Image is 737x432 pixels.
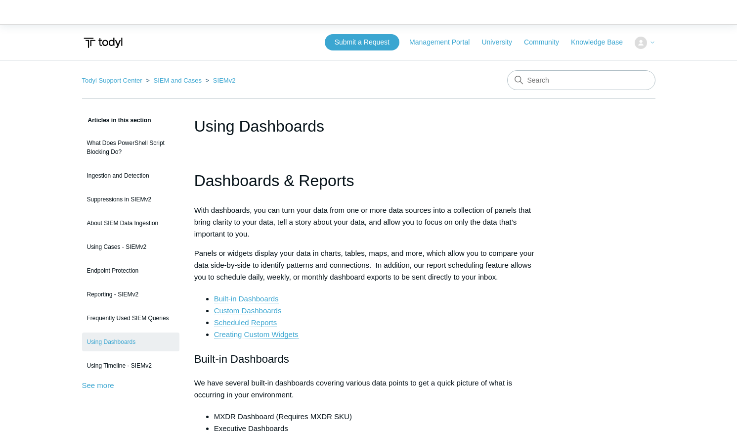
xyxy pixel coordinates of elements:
[571,37,633,48] a: Knowledge Base
[214,306,282,315] a: Custom Dashboards
[481,37,521,48] a: University
[144,77,203,84] li: SIEM and Cases
[82,190,179,209] a: Suppressions in SIEMv2
[153,77,202,84] a: SIEM and Cases
[204,77,236,84] li: SIEMv2
[82,214,179,233] a: About SIEM Data Ingestion
[82,77,144,84] li: Todyl Support Center
[82,356,179,375] a: Using Timeline - SIEMv2
[82,166,179,185] a: Ingestion and Detection
[82,238,179,256] a: Using Cases - SIEMv2
[325,34,399,50] a: Submit a Request
[524,37,569,48] a: Community
[82,285,179,304] a: Reporting - SIEMv2
[409,37,479,48] a: Management Portal
[82,34,124,52] img: Todyl Support Center Help Center home page
[194,247,543,283] p: Panels or widgets display your data in charts, tables, maps, and more, which allow you to compare...
[194,350,543,368] h2: Built-in Dashboards
[82,77,142,84] a: Todyl Support Center
[82,333,179,351] a: Using Dashboards
[194,204,543,240] p: With dashboards, you can turn your data from one or more data sources into a collection of panels...
[213,77,236,84] a: SIEMv2
[214,294,279,303] a: Built-in Dashboards
[194,114,543,138] h1: Using Dashboards
[82,117,151,124] span: Articles in this section
[82,134,179,161] a: What Does PowerShell Script Blocking Do?
[194,168,543,193] h1: Dashboards & Reports
[214,330,299,339] a: Creating Custom Widgets
[82,309,179,328] a: Frequently Used SIEM Queries
[194,377,543,401] p: We have several built-in dashboards covering various data points to get a quick picture of what i...
[507,70,655,90] input: Search
[214,318,277,327] a: Scheduled Reports
[214,411,543,423] li: MXDR Dashboard (Requires MXDR SKU)
[82,261,179,280] a: Endpoint Protection
[82,381,114,389] a: See more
